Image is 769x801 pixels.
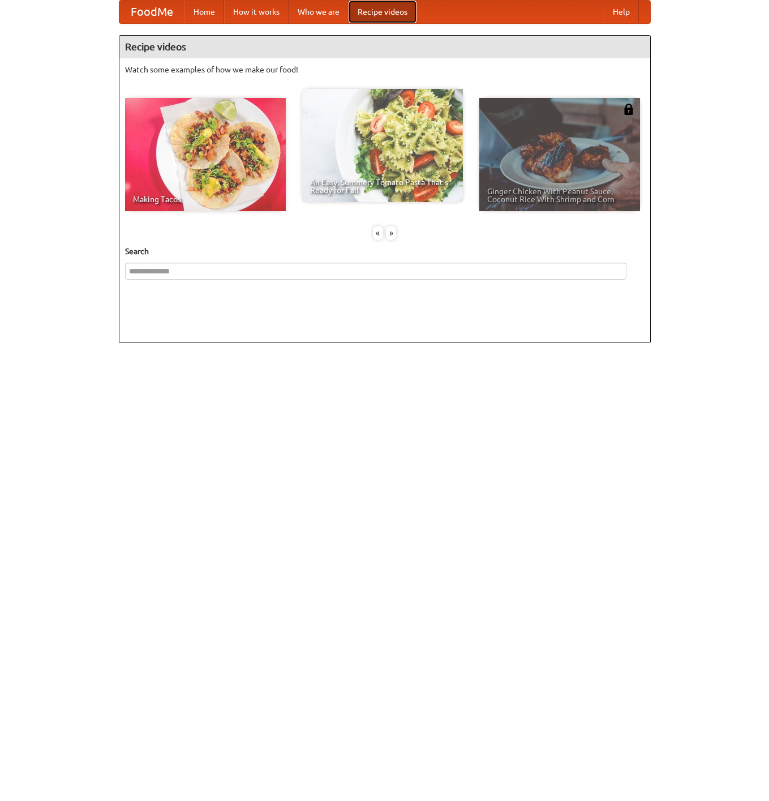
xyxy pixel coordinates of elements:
a: Who we are [289,1,349,23]
a: How it works [224,1,289,23]
h4: Recipe videos [119,36,650,58]
p: Watch some examples of how we make our food! [125,64,645,75]
div: » [386,226,396,240]
span: Making Tacos [133,195,278,203]
a: Recipe videos [349,1,416,23]
a: Help [604,1,639,23]
a: An Easy, Summery Tomato Pasta That's Ready for Fall [302,89,463,202]
div: « [373,226,383,240]
span: An Easy, Summery Tomato Pasta That's Ready for Fall [310,178,455,194]
img: 483408.png [623,104,634,115]
a: Making Tacos [125,98,286,211]
a: FoodMe [119,1,184,23]
h5: Search [125,246,645,257]
a: Home [184,1,224,23]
